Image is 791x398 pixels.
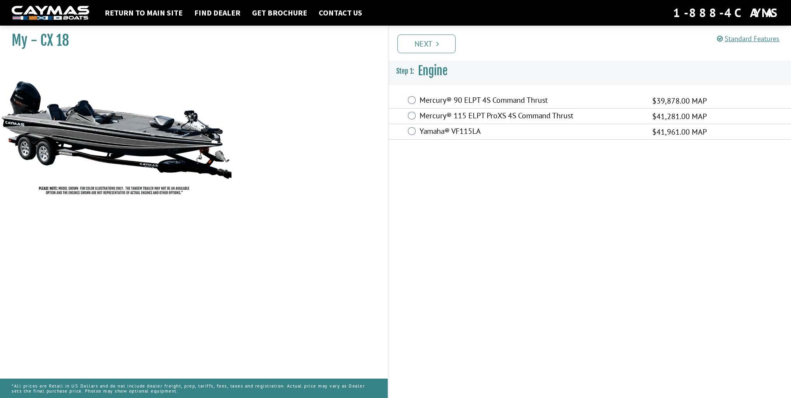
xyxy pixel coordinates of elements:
[12,32,368,49] h1: My - CX 18
[12,379,376,397] p: *All prices are Retail in US Dollars and do not include dealer freight, prep, tariffs, fees, taxe...
[652,111,707,122] span: $41,281.00 MAP
[12,6,89,20] img: white-logo-c9c8dbefe5ff5ceceb0f0178aa75bf4bb51f6bca0971e226c86eb53dfe498488.png
[673,4,779,21] div: 1-888-4CAYMAS
[420,126,642,138] label: Yamaha® VF115LA
[652,126,707,138] span: $41,961.00 MAP
[190,8,244,18] a: Find Dealer
[420,111,642,122] label: Mercury® 115 ELPT ProXS 4S Command Thrust
[717,34,779,43] a: Standard Features
[389,57,791,85] h3: Engine
[248,8,311,18] a: Get Brochure
[395,33,791,53] ul: Pagination
[397,35,456,53] a: Next
[315,8,366,18] a: Contact Us
[420,95,642,107] label: Mercury® 90 ELPT 4S Command Thrust
[652,95,707,107] span: $39,878.00 MAP
[101,8,187,18] a: Return to main site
